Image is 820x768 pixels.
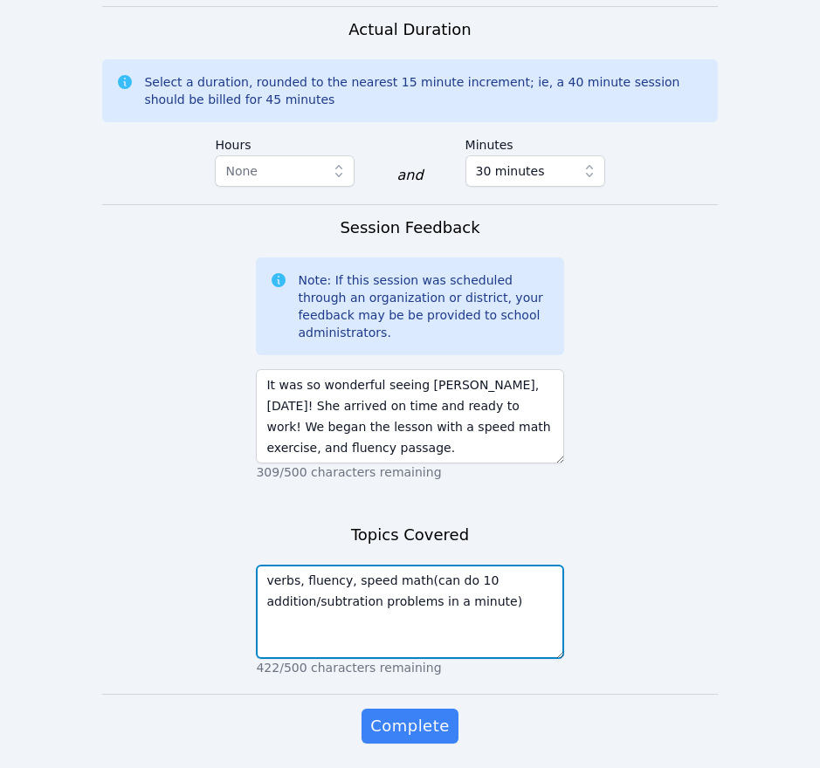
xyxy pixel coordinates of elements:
[215,155,355,187] button: None
[396,165,423,186] div: and
[215,129,355,155] label: Hours
[348,17,471,42] h3: Actual Duration
[144,73,703,108] div: Select a duration, rounded to the nearest 15 minute increment; ie, a 40 minute session should be ...
[362,709,458,744] button: Complete
[256,565,563,659] textarea: verbs, fluency, speed math(can do 10 addition/subtration problems in a minute)
[465,155,605,187] button: 30 minutes
[298,271,549,341] div: Note: If this session was scheduled through an organization or district, your feedback may be be ...
[351,523,469,547] h3: Topics Covered
[256,369,563,463] textarea: It was so wonderful seeing [PERSON_NAME], [DATE]! She arrived on time and ready to work! We began...
[256,659,563,676] p: 422/500 characters remaining
[476,161,545,182] span: 30 minutes
[370,714,449,738] span: Complete
[340,216,479,240] h3: Session Feedback
[225,164,258,178] span: None
[256,463,563,481] p: 309/500 characters remaining
[465,129,605,155] label: Minutes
